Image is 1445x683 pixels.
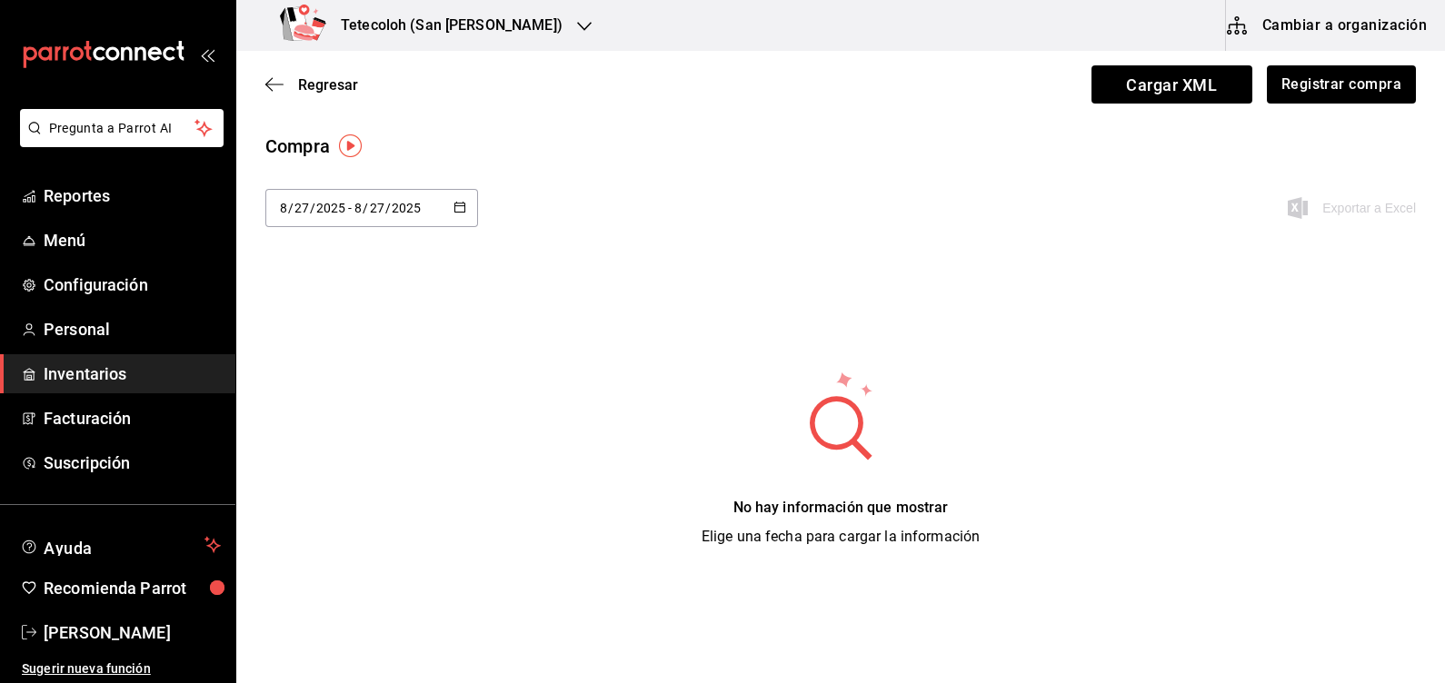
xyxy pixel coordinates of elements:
input: Day [294,201,310,215]
a: Pregunta a Parrot AI [13,132,224,151]
button: open_drawer_menu [200,47,214,62]
span: Cargar XML [1091,65,1252,104]
div: No hay información que mostrar [702,497,981,519]
button: Registrar compra [1267,65,1416,104]
input: Month [354,201,363,215]
span: Recomienda Parrot [44,576,221,600]
span: / [310,201,315,215]
button: Regresar [265,76,358,94]
span: Pregunta a Parrot AI [49,119,195,138]
input: Day [369,201,385,215]
input: Year [315,201,346,215]
div: Compra [265,133,330,160]
input: Month [279,201,288,215]
span: Suscripción [44,450,221,475]
input: Year [391,201,422,215]
span: [PERSON_NAME] [44,620,221,645]
span: - [348,201,352,215]
span: Regresar [298,76,358,94]
img: Tooltip marker [339,134,362,157]
h3: Tetecoloh (San [PERSON_NAME]) [326,15,563,36]
span: Elige una fecha para cargar la información [702,528,981,545]
span: Ayuda [44,534,197,556]
span: / [288,201,294,215]
span: Personal [44,317,221,341]
span: Configuración [44,272,221,297]
span: / [385,201,391,215]
span: Sugerir nueva función [22,659,221,678]
span: Reportes [44,183,221,208]
button: Pregunta a Parrot AI [20,109,224,147]
span: Inventarios [44,361,221,386]
span: / [363,201,368,215]
span: Facturación [44,406,221,431]
span: Menú [44,228,221,252]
